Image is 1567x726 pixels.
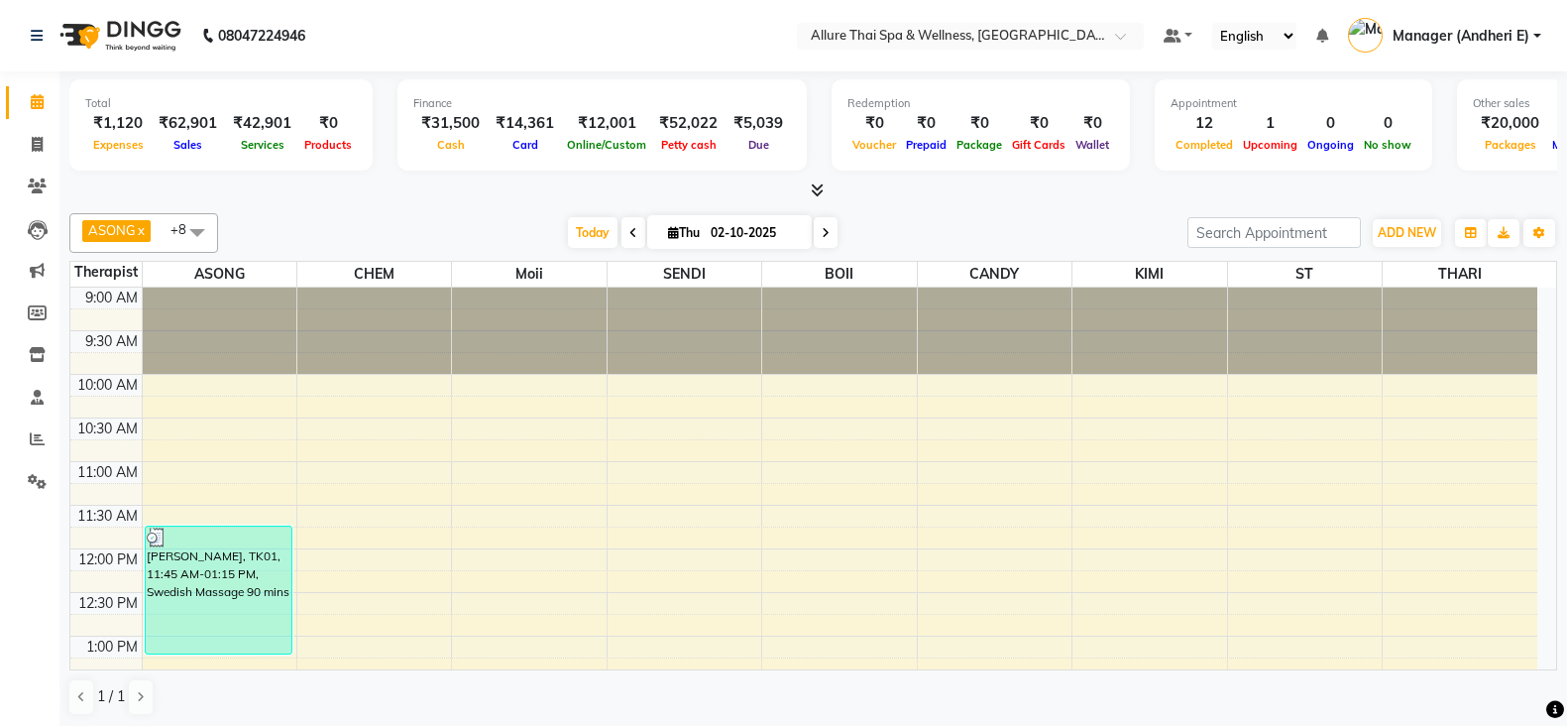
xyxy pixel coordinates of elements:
[1171,95,1416,112] div: Appointment
[901,138,951,152] span: Prepaid
[1378,225,1436,240] span: ADD NEW
[73,506,142,527] div: 11:30 AM
[452,262,606,287] span: Moii
[74,549,142,570] div: 12:00 PM
[168,138,207,152] span: Sales
[218,8,305,63] b: 08047224946
[1359,112,1416,135] div: 0
[608,262,761,287] span: SENDI
[413,112,488,135] div: ₹31,500
[743,138,774,152] span: Due
[1480,138,1541,152] span: Packages
[568,217,617,248] span: Today
[81,331,142,352] div: 9:30 AM
[1072,262,1226,287] span: KIMI
[1187,217,1361,248] input: Search Appointment
[97,686,125,707] span: 1 / 1
[847,138,901,152] span: Voucher
[901,112,951,135] div: ₹0
[88,222,136,238] span: ASONG
[151,112,225,135] div: ₹62,901
[951,112,1007,135] div: ₹0
[562,112,651,135] div: ₹12,001
[1238,112,1302,135] div: 1
[88,138,149,152] span: Expenses
[73,419,142,439] div: 10:30 AM
[299,138,357,152] span: Products
[651,112,726,135] div: ₹52,022
[170,221,201,237] span: +8
[73,462,142,483] div: 11:00 AM
[507,138,543,152] span: Card
[1171,112,1238,135] div: 12
[705,218,804,248] input: 2025-10-02
[225,112,299,135] div: ₹42,901
[70,262,142,283] div: Therapist
[82,637,142,658] div: 1:00 PM
[1359,138,1416,152] span: No show
[236,138,289,152] span: Services
[1473,112,1547,135] div: ₹20,000
[81,288,142,308] div: 9:00 AM
[1007,112,1070,135] div: ₹0
[488,112,562,135] div: ₹14,361
[1302,138,1359,152] span: Ongoing
[1373,219,1441,247] button: ADD NEW
[85,95,357,112] div: Total
[136,222,145,238] a: x
[1171,138,1238,152] span: Completed
[85,112,151,135] div: ₹1,120
[73,375,142,396] div: 10:00 AM
[847,95,1114,112] div: Redemption
[847,112,901,135] div: ₹0
[762,262,916,287] span: BOII
[1070,138,1114,152] span: Wallet
[918,262,1071,287] span: CANDY
[1007,138,1070,152] span: Gift Cards
[1348,18,1383,53] img: Manager (Andheri E)
[1238,138,1302,152] span: Upcoming
[432,138,470,152] span: Cash
[413,95,791,112] div: Finance
[299,112,357,135] div: ₹0
[143,262,296,287] span: ASONG
[51,8,186,63] img: logo
[146,527,292,654] div: [PERSON_NAME], TK01, 11:45 AM-01:15 PM, Swedish Massage 90 mins
[1228,262,1382,287] span: ST
[656,138,722,152] span: Petty cash
[562,138,651,152] span: Online/Custom
[951,138,1007,152] span: Package
[726,112,791,135] div: ₹5,039
[1393,26,1529,47] span: Manager (Andheri E)
[1070,112,1114,135] div: ₹0
[1383,262,1537,287] span: THARI
[74,593,142,614] div: 12:30 PM
[1302,112,1359,135] div: 0
[663,225,705,240] span: Thu
[297,262,451,287] span: CHEM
